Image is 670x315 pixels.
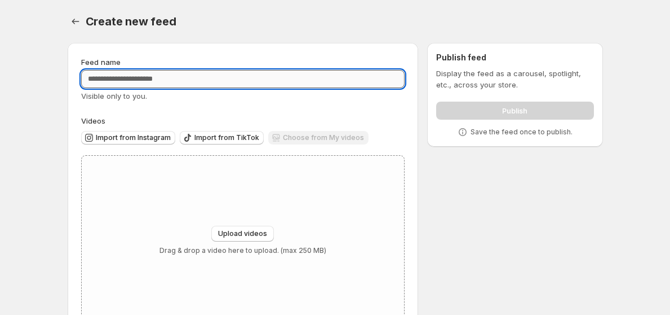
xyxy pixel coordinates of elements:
button: Settings [68,14,83,29]
span: Feed name [81,58,121,67]
span: Videos [81,116,105,125]
span: Import from Instagram [96,133,171,142]
span: Import from TikTok [194,133,259,142]
span: Visible only to you. [81,91,147,100]
span: Create new feed [86,15,176,28]
p: Drag & drop a video here to upload. (max 250 MB) [159,246,326,255]
span: Upload videos [218,229,267,238]
button: Import from TikTok [180,131,264,145]
button: Upload videos [211,226,274,242]
h2: Publish feed [436,52,593,63]
p: Save the feed once to publish. [471,128,573,137]
p: Display the feed as a carousel, spotlight, etc., across your store. [436,68,593,90]
button: Import from Instagram [81,131,175,145]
